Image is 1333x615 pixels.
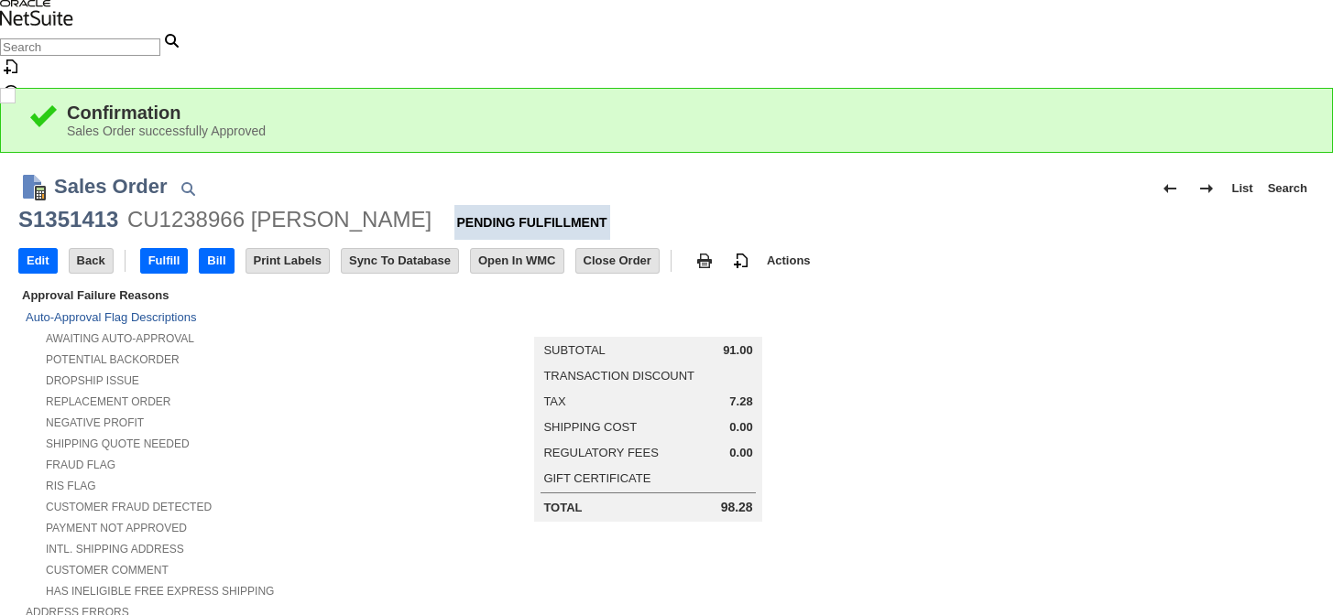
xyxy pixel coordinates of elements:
div: Sales Order successfully Approved [67,124,1305,138]
img: print.svg [694,250,716,272]
caption: Summary [534,307,761,337]
input: Fulfill [141,249,188,273]
input: Back [70,249,113,273]
div: Pending Fulfillment [454,205,610,240]
a: RIS flag [46,480,96,492]
a: List [1225,174,1261,203]
input: Bill [200,249,233,273]
div: S1351413 [18,205,118,234]
a: Regulatory Fees [543,446,658,459]
div: Approval Failure Reasons [18,285,430,306]
a: Fraud Flag [46,459,115,471]
a: Transaction Discount [543,369,694,383]
span: 91.00 [723,343,753,358]
div: Confirmation [67,102,1305,124]
a: Awaiting Auto-Approval [46,332,194,345]
h1: Sales Order [54,171,168,201]
a: Payment not approved [46,522,187,534]
input: Sync To Database [342,249,458,273]
a: Auto-Approval Flag Descriptions [26,310,196,324]
a: Tax [543,394,565,408]
a: Dropship Issue [46,374,139,387]
input: Close Order [576,249,659,273]
div: CU1238966 [PERSON_NAME] [127,205,432,234]
a: Shipping Quote Needed [46,437,190,450]
img: Next [1196,178,1218,200]
span: 0.00 [729,420,752,435]
img: Quick Find [177,178,199,200]
span: 7.28 [729,394,752,409]
a: Subtotal [543,343,605,357]
img: add-record.svg [730,250,752,272]
span: 98.28 [721,500,753,515]
a: Shipping Cost [543,420,637,434]
a: Total [543,501,582,514]
svg: Search [160,29,182,51]
input: Edit [19,249,57,273]
input: Open In WMC [471,249,563,273]
span: 0.00 [729,446,752,460]
input: Print Labels [246,249,329,273]
a: Search [1261,174,1315,203]
img: Previous [1159,178,1181,200]
a: Has Ineligible Free Express Shipping [46,585,274,598]
a: Customer Fraud Detected [46,501,212,513]
a: Intl. Shipping Address [46,543,184,556]
a: Negative Profit [46,416,144,429]
a: Actions [759,254,818,267]
a: Gift Certificate [543,471,650,485]
a: Replacement Order [46,395,170,408]
a: Customer Comment [46,564,169,577]
a: Potential Backorder [46,353,180,366]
